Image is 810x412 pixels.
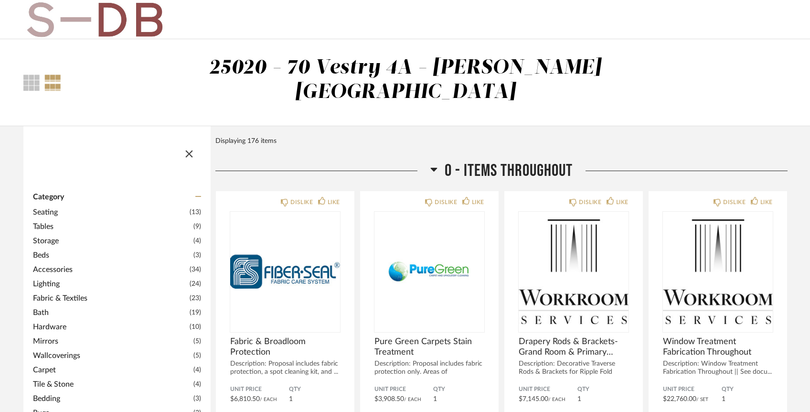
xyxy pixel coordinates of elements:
[33,336,191,347] span: Mirrors
[404,397,421,402] span: / Each
[374,386,433,393] span: Unit Price
[519,386,577,393] span: Unit Price
[519,336,629,358] span: Drapery Rods & Brackets- Grand Room & Primary Bedroom
[33,264,187,275] span: Accessories
[723,197,746,207] div: DISLIKE
[290,197,313,207] div: DISLIKE
[193,221,201,232] span: (9)
[548,397,565,402] span: / Each
[433,386,484,393] span: QTY
[374,360,484,384] div: Description: Proposal includes fabric protection only. Areas of protection...
[33,379,191,390] span: Tile & Stone
[289,396,293,402] span: 1
[33,193,64,202] span: Category
[193,336,201,347] span: (5)
[663,386,722,393] span: Unit Price
[190,307,201,318] span: (19)
[193,250,201,260] span: (3)
[33,278,187,290] span: Lighting
[722,396,725,402] span: 1
[519,360,629,384] div: Description: Decorative Traverse Rods & Brackets for Ripple Fold Dra...
[193,365,201,375] span: (4)
[190,293,201,304] span: (23)
[33,393,191,404] span: Bedding
[230,386,289,393] span: Unit Price
[289,386,340,393] span: QTY
[760,197,773,207] div: LIKE
[190,264,201,275] span: (34)
[663,212,773,331] img: undefined
[472,197,484,207] div: LIKE
[519,212,629,331] img: undefined
[230,396,260,402] span: $6,810.50
[663,360,773,376] div: Description: Window Treatment Fabrication Throughout || See docu...
[33,235,191,247] span: Storage
[230,360,340,376] div: Description: Proposal includes fabric protection, a spot cleaning kit, and ...
[180,142,199,162] button: Close
[33,221,191,232] span: Tables
[23,0,166,39] img: b32ebaae-4786-4be9-8124-206f41a110d9.jpg
[33,293,187,304] span: Fabric & Textiles
[193,379,201,390] span: (4)
[190,207,201,217] span: (13)
[33,364,191,376] span: Carpet
[190,322,201,332] span: (10)
[193,350,201,361] span: (5)
[722,386,773,393] span: QTY
[190,279,201,289] span: (24)
[33,321,187,333] span: Hardware
[33,307,187,318] span: Bath
[374,336,484,358] span: Pure Green Carpets Stain Treatment
[209,58,601,102] div: 25020 - 70 Vestry 4A - [PERSON_NAME][GEOGRAPHIC_DATA]
[433,396,437,402] span: 1
[696,397,708,402] span: / Set
[519,396,548,402] span: $7,145.00
[328,197,340,207] div: LIKE
[33,249,191,261] span: Beds
[215,136,783,146] div: Displaying 176 items
[260,397,277,402] span: / Each
[577,396,581,402] span: 1
[579,197,601,207] div: DISLIKE
[577,386,629,393] span: QTY
[374,396,404,402] span: $3,908.50
[374,212,484,331] img: undefined
[445,161,573,181] span: 0 - Items Throughout
[230,336,340,358] span: Fabric & Broadloom Protection
[193,393,201,404] span: (3)
[616,197,629,207] div: LIKE
[663,396,696,402] span: $22,760.00
[33,206,187,218] span: Seating
[33,350,191,361] span: Wallcoverings
[663,336,773,358] span: Window Treatment Fabrication Throughout
[435,197,457,207] div: DISLIKE
[230,212,340,331] img: undefined
[193,236,201,246] span: (4)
